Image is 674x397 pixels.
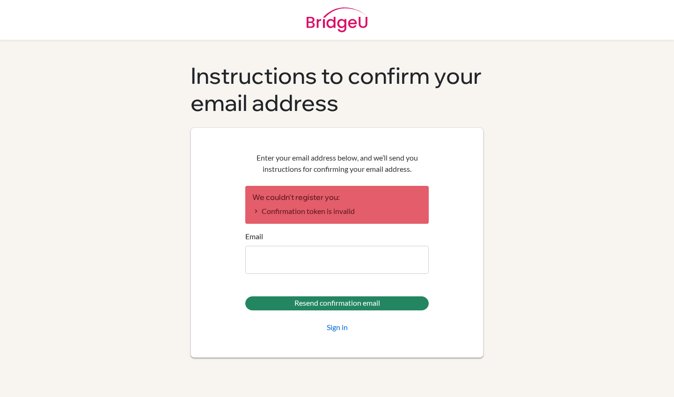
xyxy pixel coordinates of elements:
li: Confirmation token is invalid [252,206,422,217]
p: Enter your email address below, and we’ll send you instructions for confirming your email address. [245,152,429,175]
label: Email [245,231,263,242]
input: Resend confirmation email [245,296,429,310]
h1: Instructions to confirm your email address [190,62,484,116]
a: Sign in [327,322,348,333]
h2: We couldn't register you: [252,193,422,202]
